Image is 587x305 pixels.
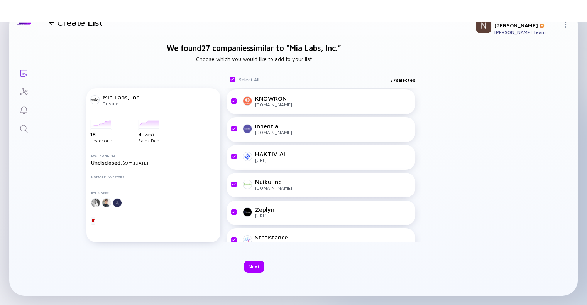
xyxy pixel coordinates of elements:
a: Reminders [9,100,38,119]
div: [PERSON_NAME] [PERSON_NAME] [494,15,559,29]
img: Menu [562,22,568,28]
div: HAKTIV AI [255,150,285,157]
div: Zeplyn [255,206,274,213]
a: Search [9,119,38,137]
h2: Choose which you would like to add to your list [196,56,312,62]
span: $9m, [DATE] [122,160,148,166]
img: Nikki Profile Picture [476,18,491,33]
div: [URL] [255,157,285,163]
div: IT [91,217,96,224]
div: Nuiku Inc [255,178,292,185]
div: [DOMAIN_NAME] [255,241,292,246]
a: Lists [9,63,38,82]
div: [DOMAIN_NAME] [255,185,292,191]
div: Notable Investors [91,175,216,179]
div: [DOMAIN_NAME] [255,102,292,108]
span: Undisclosed, [91,159,122,166]
div: Statistance [255,234,292,241]
a: Investor Map [9,82,38,100]
div: [DOMAIN_NAME] [255,130,292,135]
div: 27 selected [390,77,415,83]
div: [URL] [255,213,274,219]
div: Select All [230,77,259,83]
button: Next [244,261,264,273]
div: Private [103,101,141,106]
div: Founders [91,191,216,195]
div: Mia Labs, Inc. [103,94,141,101]
h1: We found 27 companies similar to “ Mia Labs, Inc. ” [167,44,341,52]
div: [PERSON_NAME] Team [494,29,559,35]
div: KNOWRON [255,95,292,102]
h1: Create List [57,17,103,28]
div: Innential [255,123,292,130]
div: Last Funding [91,153,216,157]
